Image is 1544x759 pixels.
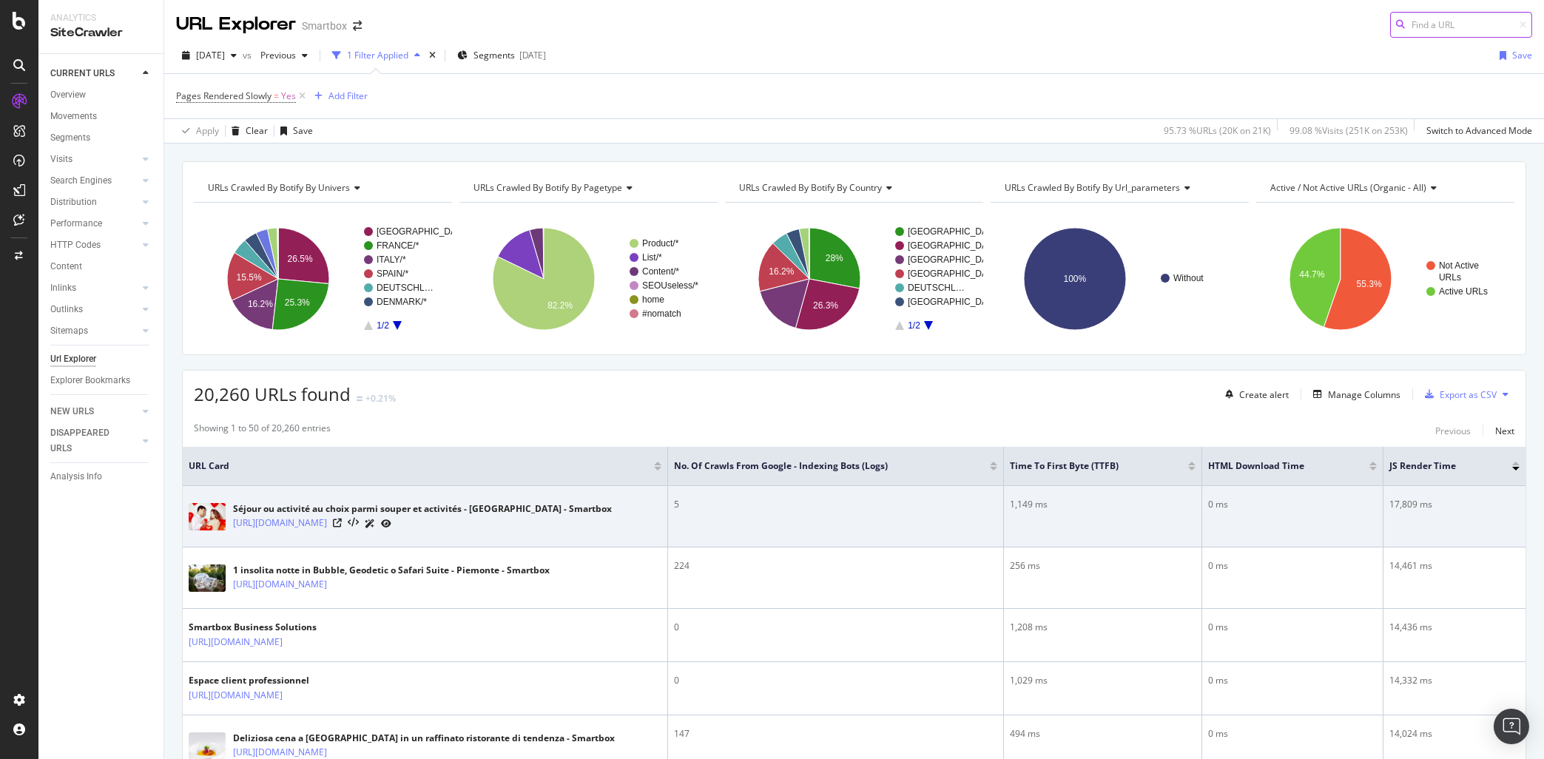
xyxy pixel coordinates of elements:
a: Url Explorer [50,351,153,367]
div: A chart. [1256,215,1514,343]
button: Switch to Advanced Mode [1420,119,1532,143]
div: Movements [50,109,97,124]
text: [GEOGRAPHIC_DATA] [908,226,1000,237]
div: Add Filter [328,90,368,102]
div: 0 ms [1208,559,1377,573]
div: 224 [674,559,997,573]
div: Visits [50,152,73,167]
div: Url Explorer [50,351,96,367]
a: CURRENT URLS [50,66,138,81]
text: SPAIN/* [377,269,408,279]
text: DEUTSCHL… [908,283,965,293]
text: [GEOGRAPHIC_DATA]/* [377,226,475,237]
svg: A chart. [725,215,983,343]
button: View HTML Source [348,518,359,528]
span: HTML Download Time [1208,459,1347,473]
text: [GEOGRAPHIC_DATA] [908,269,1000,279]
a: Visits [50,152,138,167]
a: Analysis Info [50,469,153,485]
text: [GEOGRAPHIC_DATA] [908,297,1000,307]
div: +0.21% [365,392,396,405]
a: Performance [50,216,138,232]
text: #nomatch [642,308,681,319]
div: 1,149 ms [1010,498,1196,511]
text: [GEOGRAPHIC_DATA] [908,240,1000,251]
div: Content [50,259,82,274]
text: Content/* [642,266,679,277]
div: 14,461 ms [1389,559,1520,573]
text: 100% [1064,274,1087,284]
button: Clear [226,119,268,143]
div: Analysis Info [50,469,102,485]
div: Espace client professionnel [189,674,347,687]
span: 20,260 URLs found [194,382,351,406]
input: Find a URL [1390,12,1532,38]
button: Previous [1435,422,1471,439]
span: JS Render Time [1389,459,1490,473]
div: 1,029 ms [1010,674,1196,687]
div: Save [293,124,313,137]
text: ITALY/* [377,254,406,265]
span: URLs Crawled By Botify By country [739,181,882,194]
a: AI Url Details [365,516,375,531]
span: URLs Crawled By Botify By univers [208,181,350,194]
text: [GEOGRAPHIC_DATA] [908,254,1000,265]
button: Segments[DATE] [451,44,552,67]
a: [URL][DOMAIN_NAME] [189,688,283,703]
span: Active / Not Active URLs (organic - all) [1270,181,1426,194]
a: Movements [50,109,153,124]
div: Clear [246,124,268,137]
h4: URLs Crawled By Botify By pagetype [471,176,704,200]
a: [URL][DOMAIN_NAME] [189,635,283,650]
text: 55.3% [1357,279,1382,289]
div: 1 insolita notte in Bubble, Geodetic o Safari Suite - Piemonte - Smartbox [233,564,550,577]
a: Content [50,259,153,274]
span: URLs Crawled By Botify By pagetype [473,181,622,194]
div: 0 ms [1208,674,1377,687]
div: 147 [674,727,997,741]
span: Time To First Byte (TTFB) [1010,459,1166,473]
text: 1/2 [908,320,920,331]
div: DISAPPEARED URLS [50,425,125,456]
a: Explorer Bookmarks [50,373,153,388]
div: 1,208 ms [1010,621,1196,634]
svg: A chart. [459,215,718,343]
a: DISAPPEARED URLS [50,425,138,456]
div: Search Engines [50,173,112,189]
div: 17,809 ms [1389,498,1520,511]
button: Create alert [1219,382,1289,406]
div: Sitemaps [50,323,88,339]
text: Active URLs [1439,286,1488,297]
div: 14,024 ms [1389,727,1520,741]
div: arrow-right-arrow-left [353,21,362,31]
span: Pages Rendered Slowly [176,90,272,102]
div: Create alert [1239,388,1289,401]
div: 0 ms [1208,727,1377,741]
a: Inlinks [50,280,138,296]
div: URL Explorer [176,12,296,37]
div: Performance [50,216,102,232]
text: 16.2% [248,299,273,309]
a: Search Engines [50,173,138,189]
text: 26.5% [288,254,313,264]
div: 1 Filter Applied [347,49,408,61]
text: 26.3% [813,300,838,311]
a: [URL][DOMAIN_NAME] [233,516,327,530]
span: No. of Crawls from Google - Indexing Bots (Logs) [674,459,968,473]
div: 95.73 % URLs ( 20K on 21K ) [1164,124,1271,137]
img: main image [189,564,226,593]
h4: URLs Crawled By Botify By url_parameters [1002,176,1235,200]
a: Outlinks [50,302,138,317]
text: SEOUseless/* [642,280,698,291]
div: HTTP Codes [50,237,101,253]
img: Equal [357,397,363,401]
div: Export as CSV [1440,388,1497,401]
div: A chart. [991,215,1249,343]
span: URLs Crawled By Botify By url_parameters [1005,181,1180,194]
a: Distribution [50,195,138,210]
text: List/* [642,252,662,263]
a: Overview [50,87,153,103]
div: NEW URLS [50,404,94,419]
div: Open Intercom Messenger [1494,709,1529,744]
